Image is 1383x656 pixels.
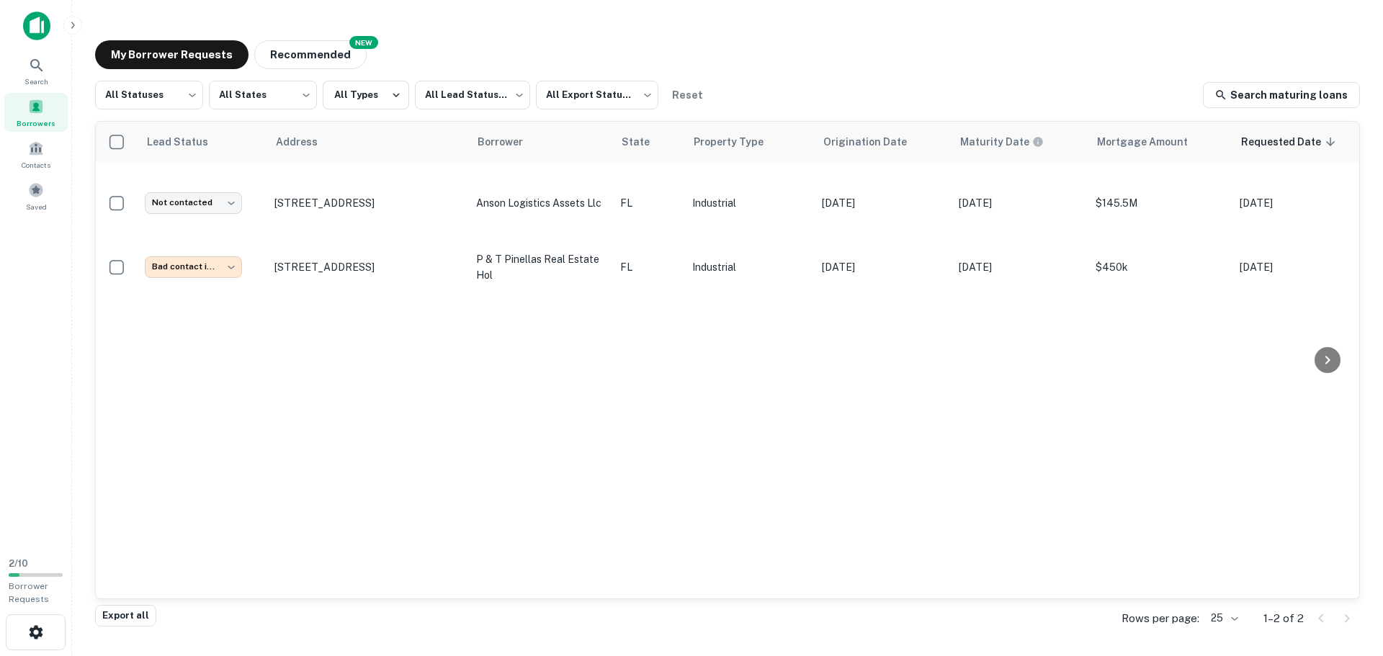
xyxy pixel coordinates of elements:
[1240,195,1362,211] p: [DATE]
[692,259,807,275] p: Industrial
[323,81,409,109] button: All Types
[478,133,542,150] span: Borrower
[1241,133,1340,150] span: Requested Date
[1311,541,1383,610] iframe: Chat Widget
[17,117,55,129] span: Borrowers
[9,581,49,604] span: Borrower Requests
[22,159,50,171] span: Contacts
[476,195,606,211] p: anson logistics assets llc
[1097,133,1207,150] span: Mortgage Amount
[276,133,336,150] span: Address
[960,134,1062,150] span: Maturity dates displayed may be estimated. Please contact the lender for the most accurate maturi...
[664,81,710,109] button: Reset
[145,192,242,213] div: Not contacted
[476,251,606,283] p: p & t pinellas real estate hol
[274,261,462,274] p: [STREET_ADDRESS]
[138,122,267,162] th: Lead Status
[267,122,469,162] th: Address
[1088,122,1232,162] th: Mortgage Amount
[959,195,1081,211] p: [DATE]
[1263,610,1304,627] p: 1–2 of 2
[26,201,47,212] span: Saved
[815,122,952,162] th: Origination Date
[24,76,48,87] span: Search
[613,122,685,162] th: State
[4,51,68,90] a: Search
[1240,259,1362,275] p: [DATE]
[620,259,678,275] p: FL
[685,122,815,162] th: Property Type
[622,133,668,150] span: State
[1096,195,1225,211] p: $145.5M
[959,259,1081,275] p: [DATE]
[95,605,156,626] button: Export all
[4,93,68,132] a: Borrowers
[254,40,367,69] button: Recommended
[9,558,28,569] span: 2 / 10
[1205,608,1240,629] div: 25
[146,133,227,150] span: Lead Status
[952,122,1088,162] th: Maturity dates displayed may be estimated. Please contact the lender for the most accurate maturi...
[694,133,782,150] span: Property Type
[145,256,242,277] div: Bad contact info
[415,76,530,114] div: All Lead Statuses
[4,176,68,215] a: Saved
[960,134,1044,150] div: Maturity dates displayed may be estimated. Please contact the lender for the most accurate maturi...
[822,195,944,211] p: [DATE]
[23,12,50,40] img: capitalize-icon.png
[1203,82,1360,108] a: Search maturing loans
[209,76,317,114] div: All States
[692,195,807,211] p: Industrial
[960,134,1029,150] h6: Maturity Date
[1232,122,1369,162] th: Requested Date
[823,133,926,150] span: Origination Date
[469,122,613,162] th: Borrower
[95,76,203,114] div: All Statuses
[1122,610,1199,627] p: Rows per page:
[274,197,462,210] p: [STREET_ADDRESS]
[95,40,249,69] button: My Borrower Requests
[1096,259,1225,275] p: $450k
[536,76,658,114] div: All Export Statuses
[822,259,944,275] p: [DATE]
[349,36,378,49] div: NEW
[4,135,68,174] a: Contacts
[620,195,678,211] p: FL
